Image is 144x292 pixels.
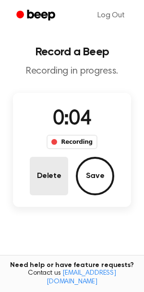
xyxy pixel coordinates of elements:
[76,157,114,195] button: Save Audio Record
[10,6,64,25] a: Beep
[47,270,116,285] a: [EMAIL_ADDRESS][DOMAIN_NAME]
[8,65,136,77] p: Recording in progress.
[53,109,91,129] span: 0:04
[88,4,134,27] a: Log Out
[6,269,138,286] span: Contact us
[47,135,97,149] div: Recording
[30,157,68,195] button: Delete Audio Record
[8,46,136,58] h1: Record a Beep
